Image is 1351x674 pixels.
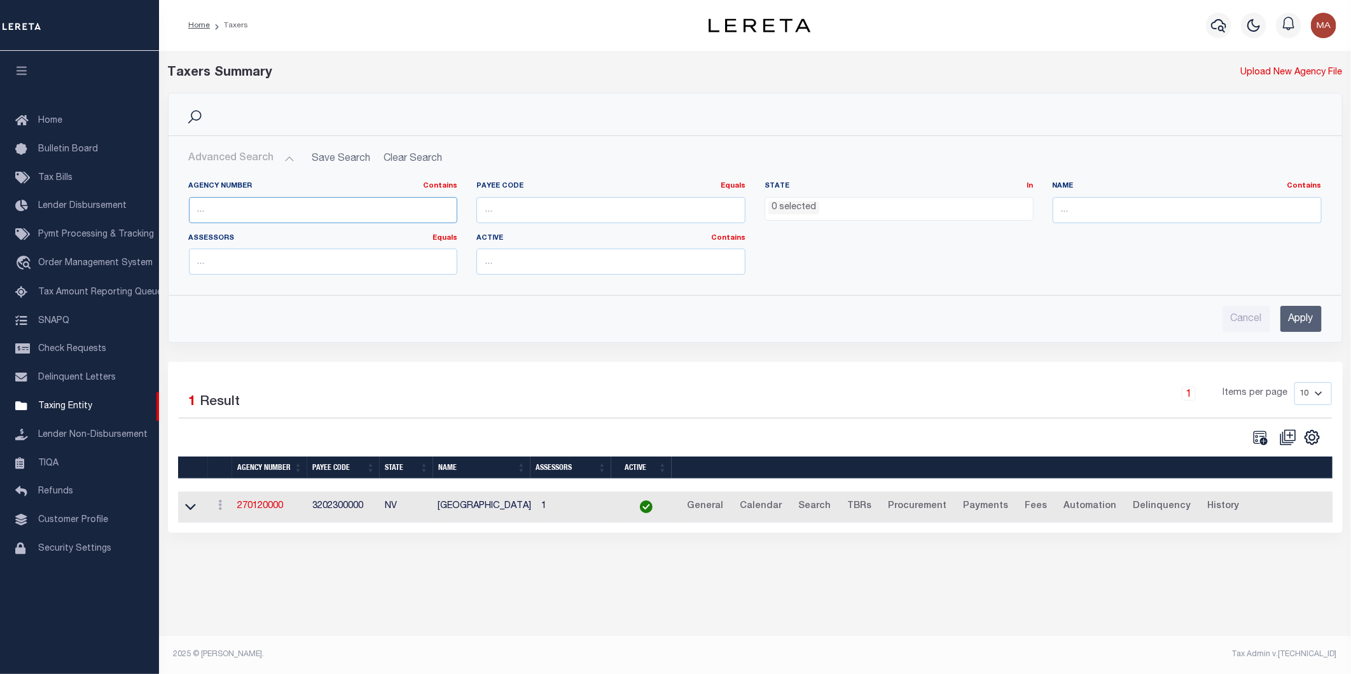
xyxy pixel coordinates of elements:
a: Payments [957,497,1014,517]
span: Pymt Processing & Tracking [38,230,154,239]
label: Active [476,233,745,244]
a: Contains [711,235,745,242]
span: 1 [189,395,197,409]
label: Payee Code [476,181,745,192]
input: ... [476,249,745,275]
input: ... [189,197,458,223]
span: Refunds [38,487,73,496]
label: State [765,181,1034,192]
a: Upload New Agency File [1241,66,1343,80]
a: Search [793,497,836,517]
span: Home [38,116,62,125]
button: Advanced Search [189,146,294,171]
div: Taxers Summary [168,64,1044,83]
td: [GEOGRAPHIC_DATA] [433,492,536,523]
span: SNAPQ [38,316,69,325]
input: ... [476,197,745,223]
a: Contains [1287,182,1322,189]
li: 0 selected [768,201,819,215]
span: Tax Bills [38,174,73,182]
a: Contains [423,182,457,189]
th: State: activate to sort column ascending [380,457,433,479]
a: Calendar [734,497,787,517]
span: Lender Non-Disbursement [38,430,148,439]
th: Active: activate to sort column ascending [611,457,672,479]
th: Payee Code: activate to sort column ascending [307,457,380,479]
a: TBRs [842,497,877,517]
span: Check Requests [38,345,106,354]
th: Assessors: activate to sort column ascending [530,457,611,479]
span: Taxing Entity [38,402,92,411]
input: ... [1053,197,1322,223]
img: logo-dark.svg [709,18,810,32]
span: Tax Amount Reporting Queue [38,288,162,297]
a: Delinquency [1127,497,1196,517]
a: Equals [721,182,745,189]
a: 1 [1182,387,1196,401]
a: Home [188,22,210,29]
span: Items per page [1223,387,1288,401]
a: In [1027,182,1034,189]
span: Delinquent Letters [38,373,116,382]
span: TIQA [38,458,59,467]
a: Equals [433,235,457,242]
td: 1 [536,492,616,523]
li: Taxers [210,20,248,31]
td: NV [380,492,433,523]
span: Lender Disbursement [38,202,127,210]
label: Result [200,392,240,413]
a: Procurement [882,497,952,517]
div: Tax Admin v.[TECHNICAL_ID] [765,649,1337,660]
div: 2025 © [PERSON_NAME]. [164,649,756,660]
span: Order Management System [38,259,153,268]
th: Agency Number: activate to sort column ascending [232,457,307,479]
label: Name [1053,181,1322,192]
a: Fees [1019,497,1053,517]
th: Name: activate to sort column ascending [433,457,530,479]
label: Assessors [189,233,458,244]
a: History [1202,497,1245,517]
a: 270120000 [237,502,283,511]
a: Automation [1058,497,1122,517]
label: Agency Number [189,181,458,192]
input: ... [189,249,458,275]
img: check-icon-green.svg [640,500,653,513]
a: General [681,497,729,517]
span: Customer Profile [38,516,108,525]
img: svg+xml;base64,PHN2ZyB4bWxucz0iaHR0cDovL3d3dy53My5vcmcvMjAwMC9zdmciIHBvaW50ZXItZXZlbnRzPSJub25lIi... [1311,13,1336,38]
td: 3202300000 [307,492,380,523]
span: Security Settings [38,544,111,553]
i: travel_explore [15,256,36,272]
span: Bulletin Board [38,145,98,154]
input: Apply [1280,306,1322,332]
input: Cancel [1223,306,1270,332]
